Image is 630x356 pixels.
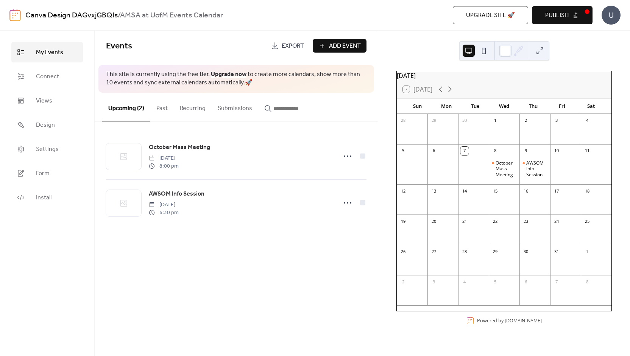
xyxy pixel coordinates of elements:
[149,143,210,152] a: October Mass Meeting
[11,42,83,62] a: My Events
[583,247,591,256] div: 1
[432,99,461,114] div: Mon
[532,6,593,24] button: Publish
[583,117,591,125] div: 4
[491,117,499,125] div: 1
[149,209,179,217] span: 6:30 pm
[526,160,547,178] div: AWSOM Info Session
[399,117,407,125] div: 28
[36,96,52,106] span: Views
[461,99,490,114] div: Tue
[519,99,547,114] div: Thu
[212,93,258,121] button: Submissions
[282,42,304,51] span: Export
[174,93,212,121] button: Recurring
[430,117,438,125] div: 29
[403,99,432,114] div: Sun
[9,9,21,21] img: logo
[460,217,469,225] div: 21
[106,38,132,54] span: Events
[552,117,561,125] div: 3
[552,187,561,195] div: 17
[149,201,179,209] span: [DATE]
[11,163,83,183] a: Form
[477,317,542,324] div: Powered by
[491,187,499,195] div: 15
[430,278,438,286] div: 3
[36,121,55,130] span: Design
[102,93,150,121] button: Upcoming (2)
[106,70,366,87] span: This site is currently using the free tier. to create more calendars, show more than 10 events an...
[491,278,499,286] div: 5
[522,117,530,125] div: 2
[313,39,366,53] button: Add Event
[36,145,59,154] span: Settings
[491,147,499,155] div: 8
[522,187,530,195] div: 16
[583,147,591,155] div: 11
[522,217,530,225] div: 23
[329,42,361,51] span: Add Event
[552,247,561,256] div: 31
[397,71,611,80] div: [DATE]
[36,72,59,81] span: Connect
[496,160,516,178] div: October Mass Meeting
[491,247,499,256] div: 29
[460,247,469,256] div: 28
[466,11,515,20] span: Upgrade site 🚀
[149,190,204,199] span: AWSOM Info Session
[430,217,438,225] div: 20
[149,143,210,152] span: October Mass Meeting
[430,147,438,155] div: 6
[430,247,438,256] div: 27
[552,278,561,286] div: 7
[150,93,174,121] button: Past
[505,317,542,324] a: [DOMAIN_NAME]
[460,117,469,125] div: 30
[149,154,179,162] span: [DATE]
[36,169,50,178] span: Form
[490,99,519,114] div: Wed
[265,39,310,53] a: Export
[399,187,407,195] div: 12
[545,11,569,20] span: Publish
[120,8,223,23] b: AMSA at UofM Events Calendar
[36,48,63,57] span: My Events
[460,278,469,286] div: 4
[577,99,605,114] div: Sat
[460,147,469,155] div: 7
[399,247,407,256] div: 26
[522,278,530,286] div: 6
[25,8,118,23] a: Canva Design DAGvxjGBQIs
[602,6,621,25] div: U
[11,139,83,159] a: Settings
[11,90,83,111] a: Views
[552,147,561,155] div: 10
[489,160,519,178] div: October Mass Meeting
[552,217,561,225] div: 24
[149,189,204,199] a: AWSOM Info Session
[36,193,51,202] span: Install
[519,160,550,178] div: AWSOM Info Session
[547,99,576,114] div: Fri
[399,278,407,286] div: 2
[460,187,469,195] div: 14
[399,217,407,225] div: 19
[583,278,591,286] div: 8
[491,217,499,225] div: 22
[583,187,591,195] div: 18
[118,8,120,23] b: /
[11,187,83,208] a: Install
[211,68,246,80] a: Upgrade now
[430,187,438,195] div: 13
[11,66,83,87] a: Connect
[453,6,528,24] button: Upgrade site 🚀
[11,115,83,135] a: Design
[399,147,407,155] div: 5
[149,162,179,170] span: 8:00 pm
[522,147,530,155] div: 9
[522,247,530,256] div: 30
[583,217,591,225] div: 25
